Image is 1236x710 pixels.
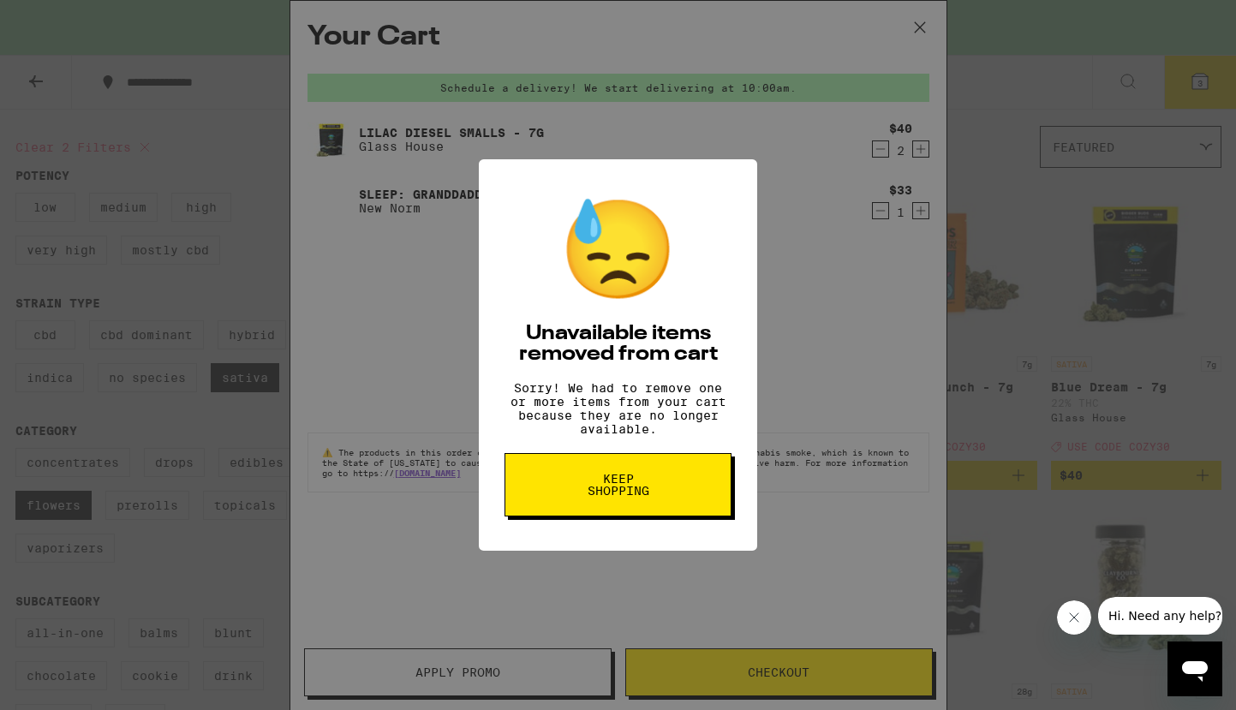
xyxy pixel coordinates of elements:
iframe: Button to launch messaging window [1167,641,1222,696]
button: Keep Shopping [505,453,731,516]
p: Sorry! We had to remove one or more items from your cart because they are no longer available. [505,381,731,436]
span: Keep Shopping [574,473,662,497]
iframe: Close message [1057,600,1091,635]
div: 😓 [558,194,678,307]
iframe: Message from company [1098,597,1222,635]
h2: Unavailable items removed from cart [505,324,731,365]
